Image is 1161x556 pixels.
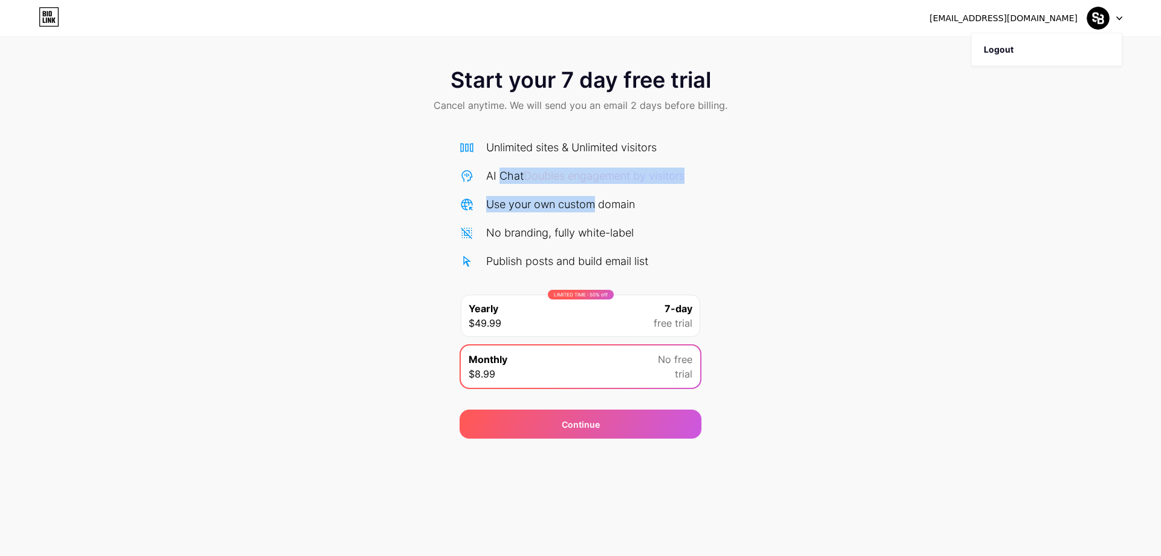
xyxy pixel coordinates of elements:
[469,301,498,316] span: Yearly
[658,352,692,367] span: No free
[469,352,507,367] span: Monthly
[486,224,634,241] div: No branding, fully white-label
[524,169,685,182] span: Doubles engagement by visitors
[675,367,692,381] span: trial
[486,196,635,212] div: Use your own custom domain
[469,367,495,381] span: $8.99
[665,301,692,316] span: 7-day
[469,316,501,330] span: $49.99
[486,253,648,269] div: Publish posts and build email list
[654,316,692,330] span: free trial
[972,33,1122,66] li: Logout
[929,12,1078,25] div: [EMAIL_ADDRESS][DOMAIN_NAME]
[486,139,657,155] div: Unlimited sites & Unlimited visitors
[486,168,685,184] div: AI Chat
[1087,7,1110,30] img: saikatbangladesh
[434,98,727,113] span: Cancel anytime. We will send you an email 2 days before billing.
[548,290,614,299] div: LIMITED TIME : 50% off
[450,68,711,92] span: Start your 7 day free trial
[562,418,600,431] span: Continue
